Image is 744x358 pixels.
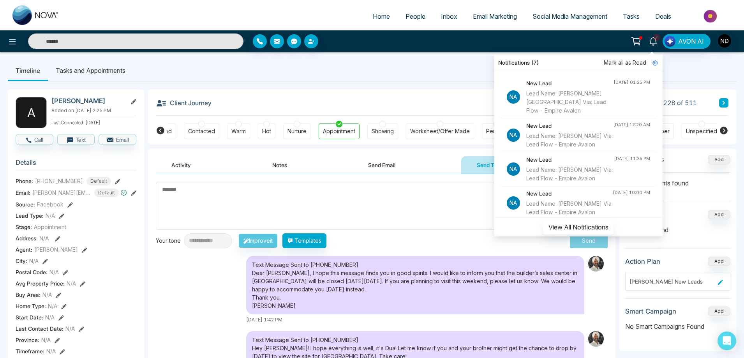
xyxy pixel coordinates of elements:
a: Deals [647,9,679,24]
div: [PERSON_NAME] New Leads [629,277,715,286]
span: Timeframe : [16,347,44,355]
div: A [16,97,47,128]
span: Home [373,12,390,20]
div: Nurture [287,127,307,135]
a: Inbox [433,9,465,24]
img: Market-place.gif [683,7,739,25]
img: Sender [588,256,604,272]
span: Add [708,156,730,162]
span: Deals [655,12,671,20]
span: Inbox [441,12,457,20]
div: [DATE] 1:42 PM [246,316,584,323]
div: Notifications (7) [494,55,663,71]
div: Lead Name: [PERSON_NAME] Via: Lead Flow - Empire Avalon [526,166,614,183]
span: [PERSON_NAME] [34,245,78,254]
button: Add [708,257,730,266]
span: N/A [45,313,55,321]
a: Home [365,9,398,24]
p: Added on [DATE] 2:25 PM [51,107,136,114]
p: Na [507,129,520,142]
h4: New Lead [526,79,614,88]
span: N/A [67,279,76,287]
span: N/A [49,268,59,276]
button: Send Email [353,156,411,174]
button: View All Notifications [543,220,614,235]
a: Social Media Management [525,9,615,24]
h4: New Lead [526,155,614,164]
img: Sender [588,331,604,347]
span: N/A [42,291,52,299]
div: Contacted [188,127,215,135]
span: AVON AI [678,37,704,46]
h3: Client Journey [156,97,212,109]
p: Na [507,90,520,104]
button: Add [708,210,730,219]
div: Hot [262,127,271,135]
button: Email [99,134,136,145]
span: Last Contact Date : [16,324,63,333]
p: Na [507,196,520,210]
img: User Avatar [718,34,731,48]
h4: New Lead [526,122,613,130]
span: Start Date : [16,313,43,321]
span: [PERSON_NAME][EMAIL_ADDRESS][DOMAIN_NAME] [32,189,91,197]
h3: Action Plan [625,257,660,265]
div: Lead Name: [PERSON_NAME][GEOGRAPHIC_DATA] Via: Lead Flow - Empire Avalon [526,89,614,115]
button: Templates [282,233,326,248]
span: Home Type : [16,302,46,310]
div: Open Intercom Messenger [718,332,736,350]
span: Facebook [37,200,63,208]
span: N/A [41,336,51,344]
div: Worksheet/Offer Made [410,127,470,135]
button: Notes [257,156,303,174]
div: [DATE] 10:00 PM [613,189,650,196]
span: N/A [48,302,57,310]
div: Unspecified [686,127,717,135]
a: People [398,9,433,24]
span: Tasks [623,12,640,20]
span: Default [86,177,111,185]
span: Social Media Management [532,12,607,20]
div: Showing [372,127,394,135]
button: Send Text [461,156,517,174]
p: No attachments found [625,173,730,188]
div: Warm [231,127,246,135]
span: Appointment [34,223,66,231]
a: Email Marketing [465,9,525,24]
a: 7 [644,34,663,48]
button: Call [16,134,53,145]
div: [DATE] 01:25 PM [614,79,650,86]
span: Source: [16,200,35,208]
img: Lead Flow [665,36,675,47]
button: Text [57,134,95,145]
span: [PHONE_NUMBER] [35,177,83,185]
span: N/A [46,347,56,355]
span: Avg Property Price : [16,279,65,287]
span: N/A [39,235,49,242]
h3: Smart Campaign [625,307,676,315]
span: Default [94,189,119,197]
img: Nova CRM Logo [12,5,59,25]
a: View All Notifications [543,223,614,230]
div: [DATE] 11:35 PM [614,155,650,162]
span: People [405,12,425,20]
div: Appointment [323,127,355,135]
button: Activity [156,156,206,174]
button: Add [708,155,730,164]
span: Lead 228 of 511 [649,98,697,108]
span: Email Marketing [473,12,517,20]
div: Lead Name: [PERSON_NAME] Via: Lead Flow - Empire Avalon [526,199,613,217]
span: 7 [653,34,660,41]
li: Timeline [8,60,48,81]
a: Tasks [615,9,647,24]
button: AVON AI [663,34,711,49]
div: Lead Name: [PERSON_NAME] Via: Lead Flow - Empire Avalon [526,132,613,149]
span: Lead Type: [16,212,44,220]
span: Email: [16,189,30,197]
p: No Smart Campaigns Found [625,322,730,331]
span: N/A [65,324,75,333]
span: City : [16,257,27,265]
span: N/A [29,257,39,265]
div: Your tone [156,236,184,245]
p: Na [507,162,520,176]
